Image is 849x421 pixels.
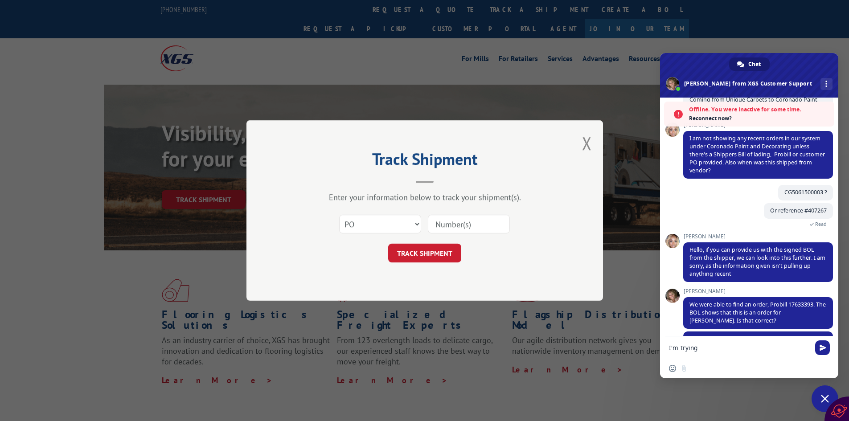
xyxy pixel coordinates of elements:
[683,233,833,240] span: [PERSON_NAME]
[689,105,830,114] span: Offline. You were inactive for some time.
[815,340,830,355] span: Send
[669,365,676,372] span: Insert an emoji
[815,221,827,227] span: Read
[388,244,461,262] button: TRACK SHIPMENT
[770,207,827,214] span: Or reference #407267
[689,246,825,278] span: Hello, if you can provide us with the signed BOL from the shipper, we can look into this further....
[428,215,510,233] input: Number(s)
[784,188,827,196] span: CG5061500003 ?
[729,57,770,71] div: Chat
[748,57,761,71] span: Chat
[291,192,558,202] div: Enter your information below to track your shipment(s).
[291,153,558,170] h2: Track Shipment
[683,288,833,294] span: [PERSON_NAME]
[689,135,825,174] span: I am not showing any recent orders in our system under Coronado Paint and Decorating unless there...
[689,301,826,324] span: We were able to find an order, Probill 17633393. The BOL shows that this is an order for [PERSON_...
[689,114,830,123] span: Reconnect now?
[689,335,808,351] span: If that is the correct order, then this is out for delivery [DATE] and it is the 5th of 8 stops.
[812,385,838,412] div: Close chat
[669,344,810,352] textarea: Compose your message...
[820,78,833,90] div: More channels
[582,131,592,155] button: Close modal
